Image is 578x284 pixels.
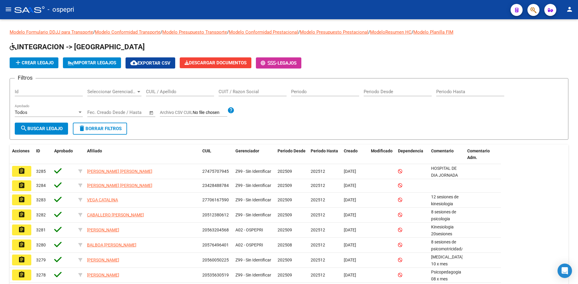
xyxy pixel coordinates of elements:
[233,145,275,164] datatable-header-cell: Gerenciador
[278,60,297,66] span: Legajos
[261,60,278,66] span: -
[18,271,25,278] mat-icon: assignment
[87,148,102,153] span: Afiliado
[202,243,229,247] span: 20576496401
[193,110,227,115] input: Archivo CSV CUIL
[202,183,229,188] span: 23428488784
[162,29,227,35] a: Modelo Presupuesto Transporte
[235,183,271,188] span: Z99 - Sin Identificar
[275,145,308,164] datatable-header-cell: Periodo Desde
[95,29,160,35] a: Modelo Conformidad Transporte
[344,148,358,153] span: Creado
[36,228,46,232] span: 3281
[341,145,368,164] datatable-header-cell: Creado
[344,197,356,202] span: [DATE]
[278,228,292,232] span: 202509
[87,197,118,202] span: VEGA CATALINA
[311,228,325,232] span: 202512
[130,60,170,66] span: Exportar CSV
[36,243,46,247] span: 3280
[87,258,119,262] span: [PERSON_NAME]
[278,183,292,188] span: 202509
[18,167,25,175] mat-icon: assignment
[202,228,229,232] span: 20563204568
[311,169,325,174] span: 202512
[465,145,501,164] datatable-header-cell: Comentario Adm.
[20,125,27,132] mat-icon: search
[311,258,325,262] span: 202512
[52,145,76,164] datatable-header-cell: Aprobado
[431,194,463,261] span: 12 sesiones de kinesiologia MUTISIAS/ SEP A DIC/ Irriasrte maria laura 12 sesiones fonoaudiologia...
[235,243,263,247] span: A02 - OSPEPRI
[18,256,25,263] mat-icon: assignment
[63,57,121,68] button: IMPORTAR LEGAJOS
[202,212,229,217] span: 20512380612
[413,29,453,35] a: Modelo Planilla FIM
[54,148,73,153] span: Aprobado
[278,258,292,262] span: 202509
[278,243,292,247] span: 202508
[87,169,152,174] span: [PERSON_NAME] [PERSON_NAME]
[18,196,25,203] mat-icon: assignment
[278,148,306,153] span: Periodo Desde
[396,145,429,164] datatable-header-cell: Dependencia
[431,148,454,153] span: Comentario
[36,183,46,188] span: 3284
[15,74,36,82] h3: Filtros
[278,197,292,202] span: 202509
[300,29,368,35] a: Modelo Presupuesto Prestacional
[311,243,325,247] span: 202512
[278,169,292,174] span: 202509
[429,145,465,164] datatable-header-cell: Comentario
[148,109,155,116] button: Open calendar
[185,60,247,66] span: Descargar Documentos
[87,273,119,277] span: [PERSON_NAME]
[130,59,138,66] mat-icon: cloud_download
[229,29,298,35] a: Modelo Conformidad Prestacional
[87,89,136,94] span: Seleccionar Gerenciador
[87,110,112,115] input: Fecha inicio
[371,148,393,153] span: Modificado
[36,197,46,202] span: 3283
[431,166,461,191] span: HOSPITAL DE DIA JORNADA SIMPLE LIENS / SEPT A DIC
[87,243,136,247] span: BALBOA [PERSON_NAME]
[200,145,233,164] datatable-header-cell: CUIL
[235,273,271,277] span: Z99 - Sin Identificar
[235,258,271,262] span: Z99 - Sin Identificar
[344,183,356,188] span: [DATE]
[12,148,30,153] span: Acciones
[235,148,259,153] span: Gerenciador
[87,212,144,217] span: CABALLERO [PERSON_NAME]
[48,3,74,16] span: - ospepri
[227,107,235,114] mat-icon: help
[431,224,473,270] span: Kinesiologia 20sesiones mensuales septiembre / diciembre 2025 Lic. Claudia Montividone.
[14,60,54,66] span: Crear Legajo
[467,148,490,160] span: Comentario Adm.
[36,148,40,153] span: ID
[431,209,465,262] span: 8 sesiones de psicologia ABAD LAURA/ Sep a dic 8 sesiones de psicopedagogia PONCE MERCEDES/ Sep a...
[278,273,292,277] span: 202509
[34,145,52,164] datatable-header-cell: ID
[235,169,271,174] span: Z99 - Sin Identificar
[278,212,292,217] span: 202509
[10,57,58,68] button: Crear Legajo
[368,145,396,164] datatable-header-cell: Modificado
[36,273,46,277] span: 3278
[180,57,251,68] button: Descargar Documentos
[87,228,119,232] span: [PERSON_NAME]
[202,197,229,202] span: 27706167590
[36,169,46,174] span: 3285
[18,226,25,233] mat-icon: assignment
[87,183,152,188] span: [PERSON_NAME] [PERSON_NAME]
[311,212,325,217] span: 202512
[117,110,146,115] input: Fecha fin
[202,169,229,174] span: 27475707945
[308,145,341,164] datatable-header-cell: Periodo Hasta
[10,43,145,51] span: INTEGRACION -> [GEOGRAPHIC_DATA]
[18,182,25,189] mat-icon: assignment
[202,148,211,153] span: CUIL
[36,258,46,262] span: 3279
[235,197,271,202] span: Z99 - Sin Identificar
[344,243,356,247] span: [DATE]
[18,241,25,248] mat-icon: assignment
